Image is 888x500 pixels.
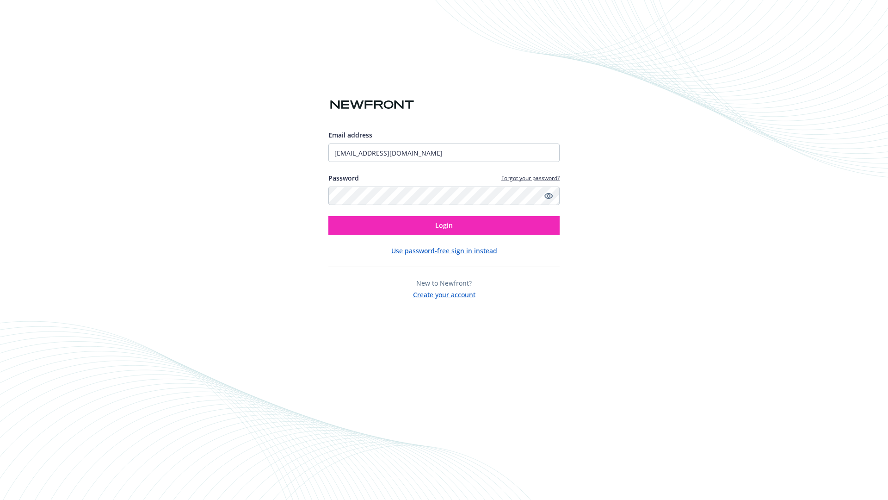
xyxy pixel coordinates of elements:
[328,97,416,113] img: Newfront logo
[328,173,359,183] label: Password
[328,216,560,235] button: Login
[328,187,560,205] input: Enter your password
[391,246,497,256] button: Use password-free sign in instead
[328,144,560,162] input: Enter your email
[416,279,472,287] span: New to Newfront?
[501,174,560,182] a: Forgot your password?
[328,131,372,139] span: Email address
[413,288,475,300] button: Create your account
[543,190,554,201] a: Show password
[435,221,453,230] span: Login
